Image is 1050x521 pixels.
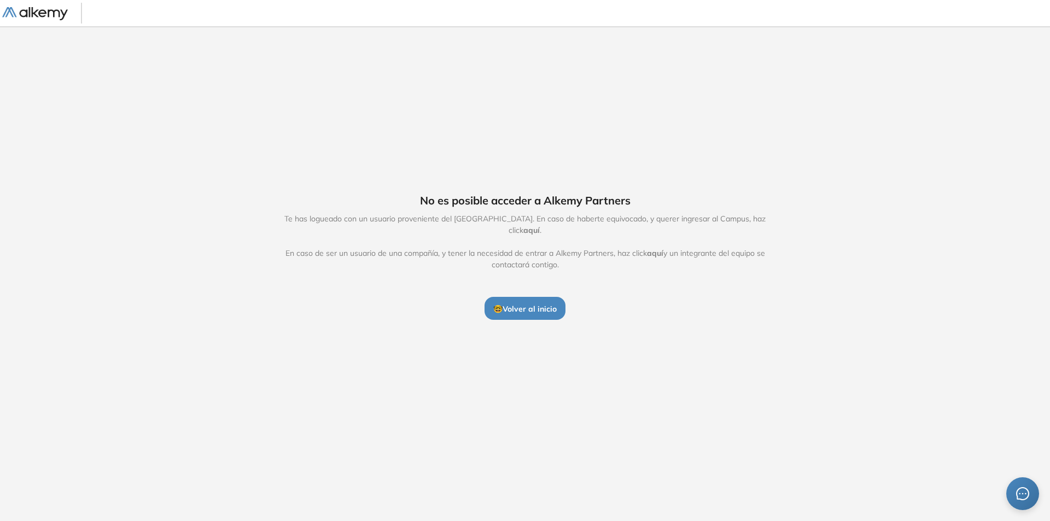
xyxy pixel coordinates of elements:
[493,304,557,314] span: 🤓 Volver al inicio
[273,213,777,271] span: Te has logueado con un usuario proveniente del [GEOGRAPHIC_DATA]. En caso de haberte equivocado, ...
[485,297,565,320] button: 🤓Volver al inicio
[1016,487,1029,500] span: message
[647,248,663,258] span: aquí
[2,7,68,21] img: Logo
[420,192,631,209] span: No es posible acceder a Alkemy Partners
[523,225,540,235] span: aquí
